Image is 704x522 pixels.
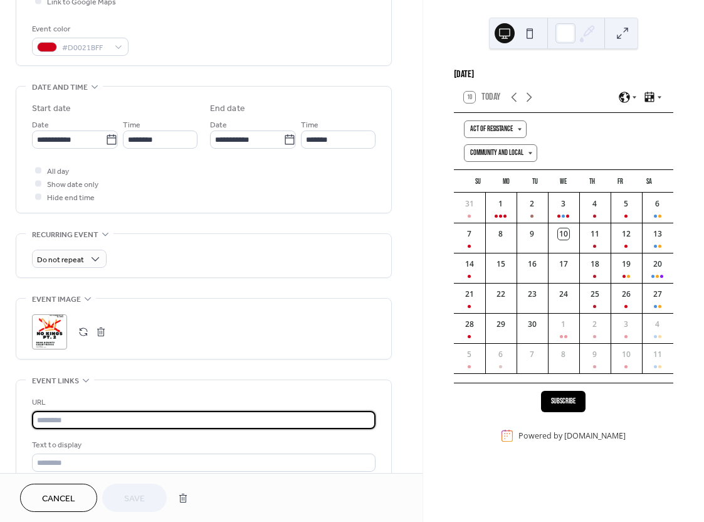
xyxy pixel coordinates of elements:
div: 6 [495,349,507,360]
div: 11 [589,228,601,240]
div: 6 [652,198,663,210]
div: 14 [464,258,475,270]
span: Date and time [32,81,88,94]
div: Th [578,170,606,193]
div: 1 [558,319,569,330]
div: Start date [32,102,71,115]
div: 5 [621,198,632,210]
div: 4 [652,319,663,330]
button: Subscribe [541,391,586,412]
div: We [549,170,577,193]
div: 28 [464,319,475,330]
span: Time [123,119,140,132]
div: End date [210,102,245,115]
span: Date [210,119,227,132]
div: 7 [464,228,475,240]
div: 11 [652,349,663,360]
span: Hide end time [47,191,95,205]
div: Event color [32,23,126,36]
span: Cancel [42,493,75,506]
div: 10 [558,228,569,240]
div: Powered by [518,430,626,441]
span: All day [47,165,69,178]
div: 2 [527,198,538,210]
span: Event image [32,293,81,306]
div: 8 [558,349,569,360]
div: 22 [495,289,507,300]
div: 18 [589,258,601,270]
div: 3 [621,319,632,330]
div: 9 [527,228,538,240]
span: Show date only [47,178,98,191]
div: 7 [527,349,538,360]
div: 5 [464,349,475,360]
div: 23 [527,289,538,300]
button: Cancel [20,484,97,512]
div: Text to display [32,439,373,452]
div: 2 [589,319,601,330]
div: 1 [495,198,507,210]
div: 4 [589,198,601,210]
div: Su [464,170,492,193]
div: Tu [521,170,549,193]
span: Recurring event [32,228,98,242]
div: ; [32,314,67,349]
span: Time [301,119,318,132]
div: 30 [527,319,538,330]
span: #D0021BFF [62,41,108,55]
div: 17 [558,258,569,270]
div: 19 [621,258,632,270]
div: 15 [495,258,507,270]
div: 24 [558,289,569,300]
span: Date [32,119,49,132]
div: Sa [635,170,663,193]
span: Do not repeat [37,253,84,267]
span: Event links [32,375,79,388]
div: 21 [464,289,475,300]
div: 20 [652,258,663,270]
div: 13 [652,228,663,240]
a: [DOMAIN_NAME] [564,430,626,441]
div: 26 [621,289,632,300]
div: 16 [527,258,538,270]
div: 10 [621,349,632,360]
div: 12 [621,228,632,240]
div: 9 [589,349,601,360]
div: Fr [606,170,634,193]
div: [DATE] [454,67,673,82]
div: 8 [495,228,507,240]
div: Mo [492,170,520,193]
div: 27 [652,289,663,300]
div: 31 [464,198,475,210]
div: 29 [495,319,507,330]
div: 3 [558,198,569,210]
div: URL [32,396,373,409]
div: 25 [589,289,601,300]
